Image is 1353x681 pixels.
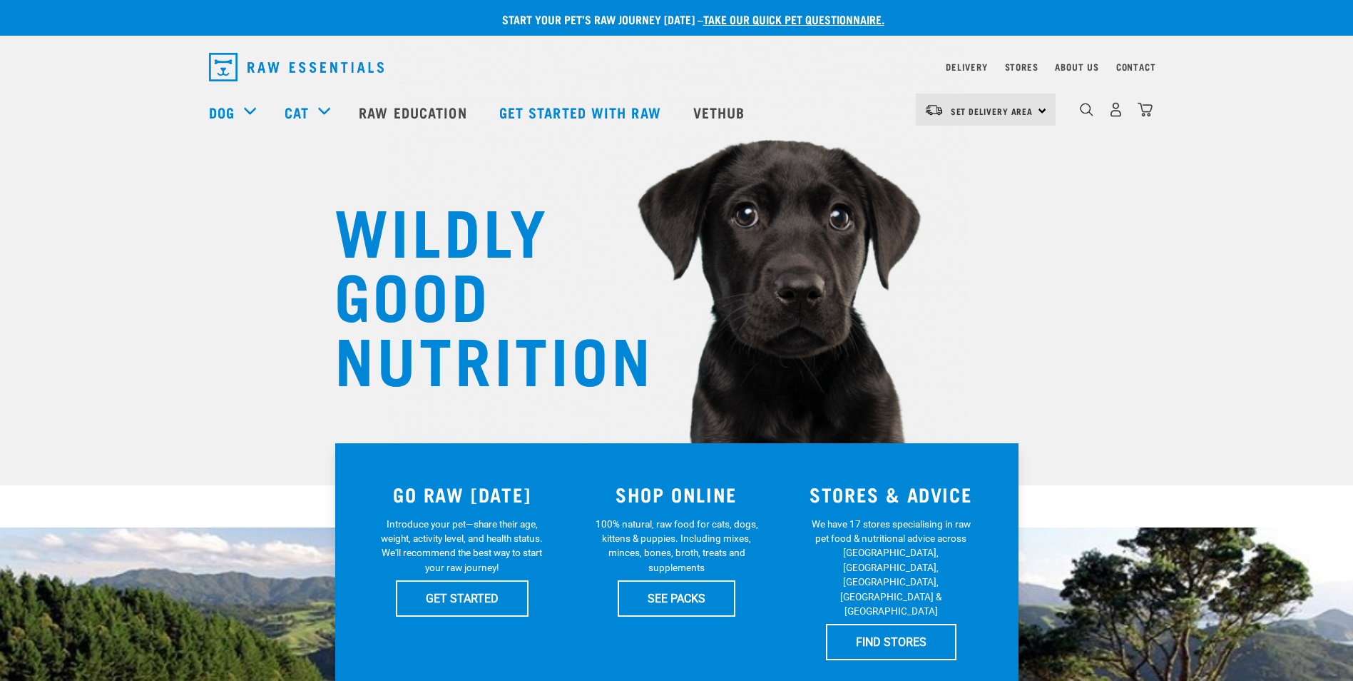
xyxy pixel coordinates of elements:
[679,84,763,141] a: Vethub
[618,580,735,616] a: SEE PACKS
[792,483,990,505] h3: STORES & ADVICE
[396,580,529,616] a: GET STARTED
[1138,102,1153,117] img: home-icon@2x.png
[578,483,775,505] h3: SHOP ONLINE
[924,104,944,116] img: van-moving.png
[1080,103,1093,116] img: home-icon-1@2x.png
[1005,64,1038,69] a: Stores
[807,517,975,619] p: We have 17 stores specialising in raw pet food & nutritional advice across [GEOGRAPHIC_DATA], [GE...
[378,517,546,575] p: Introduce your pet—share their age, weight, activity level, and health status. We'll recommend th...
[1108,102,1123,117] img: user.png
[209,53,384,81] img: Raw Essentials Logo
[703,16,884,22] a: take our quick pet questionnaire.
[198,47,1156,87] nav: dropdown navigation
[364,483,561,505] h3: GO RAW [DATE]
[485,84,679,141] a: Get started with Raw
[593,517,760,575] p: 100% natural, raw food for cats, dogs, kittens & puppies. Including mixes, minces, bones, broth, ...
[209,101,235,123] a: Dog
[335,196,620,389] h1: WILDLY GOOD NUTRITION
[946,64,987,69] a: Delivery
[344,84,484,141] a: Raw Education
[1055,64,1098,69] a: About Us
[1116,64,1156,69] a: Contact
[951,109,1033,113] span: Set Delivery Area
[285,101,309,123] a: Cat
[826,624,956,660] a: FIND STORES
